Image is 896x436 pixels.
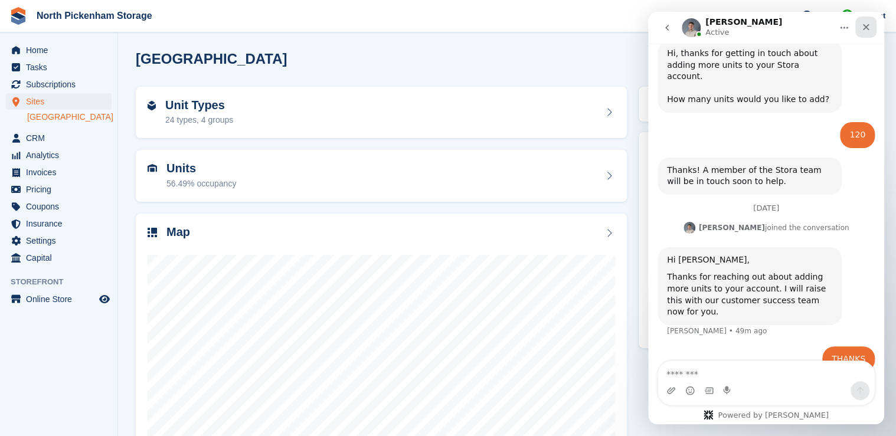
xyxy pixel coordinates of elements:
[26,232,97,249] span: Settings
[165,114,233,126] div: 24 types, 4 groups
[26,76,97,93] span: Subscriptions
[26,93,97,110] span: Sites
[148,228,157,237] img: map-icn-33ee37083ee616e46c38cad1a60f524a97daa1e2b2c8c0bc3eb3415660979fc1.svg
[6,93,112,110] a: menu
[136,150,627,202] a: Units 56.49% occupancy
[814,9,830,21] span: Help
[32,6,157,25] a: North Pickenham Storage
[855,10,885,22] span: Account
[26,198,97,215] span: Coupons
[6,232,112,249] a: menu
[26,147,97,163] span: Analytics
[6,250,112,266] a: menu
[6,147,112,163] a: menu
[6,59,112,76] a: menu
[841,9,853,21] img: Chris Gulliver
[148,164,157,172] img: unit-icn-7be61d7bf1b0ce9d3e12c5938cc71ed9869f7b940bace4675aadf7bd6d80202e.svg
[6,291,112,307] a: menu
[27,112,112,123] a: [GEOGRAPHIC_DATA]
[6,181,112,198] a: menu
[136,87,627,139] a: Unit Types 24 types, 4 groups
[11,276,117,288] span: Storefront
[26,130,97,146] span: CRM
[26,42,97,58] span: Home
[136,51,287,67] h2: [GEOGRAPHIC_DATA]
[26,164,97,181] span: Invoices
[6,215,112,232] a: menu
[6,76,112,93] a: menu
[166,162,236,175] h2: Units
[9,7,27,25] img: stora-icon-8386f47178a22dfd0bd8f6a31ec36ba5ce8667c1dd55bd0f319d3a0aa187defe.svg
[166,225,190,239] h2: Map
[6,198,112,215] a: menu
[6,42,112,58] a: menu
[6,130,112,146] a: menu
[165,99,233,112] h2: Unit Types
[166,178,236,190] div: 56.49% occupancy
[26,181,97,198] span: Pricing
[148,101,156,110] img: unit-type-icn-2b2737a686de81e16bb02015468b77c625bbabd49415b5ef34ead5e3b44a266d.svg
[97,292,112,306] a: Preview store
[648,12,884,424] iframe: Intercom live chat
[26,291,97,307] span: Online Store
[756,9,779,21] span: Create
[26,215,97,232] span: Insurance
[6,164,112,181] a: menu
[26,59,97,76] span: Tasks
[26,250,97,266] span: Capital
